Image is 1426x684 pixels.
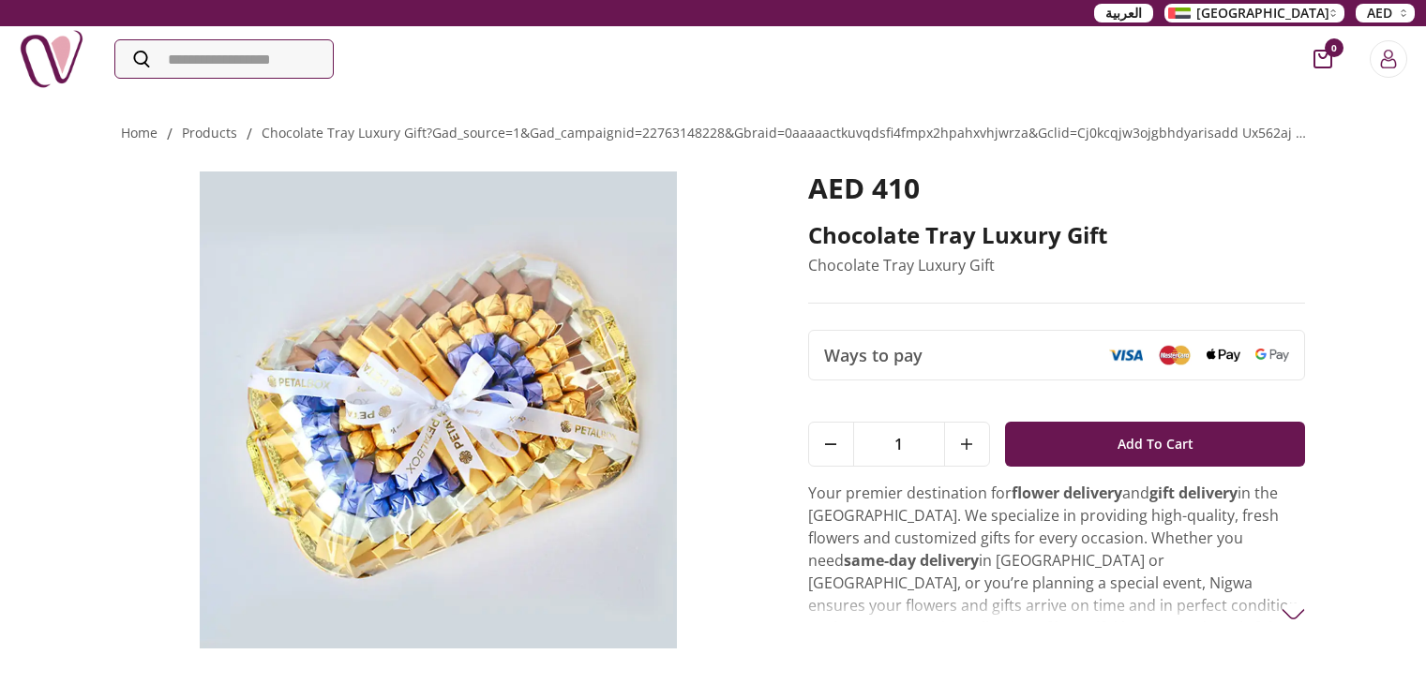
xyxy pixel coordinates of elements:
li: / [167,123,173,145]
span: Add To Cart [1118,427,1193,461]
span: [GEOGRAPHIC_DATA] [1196,4,1329,22]
img: Chocolate Tray Luxury Gift [121,171,756,648]
h2: Chocolate Tray Luxury Gift [808,220,1306,250]
span: 1 [854,423,944,466]
input: Search [115,40,333,78]
a: Home [121,124,158,141]
a: products [182,124,237,141]
button: Add To Cart [1005,422,1306,467]
span: AED [1367,4,1392,22]
img: Visa [1109,349,1143,362]
img: arrow [1282,602,1305,626]
span: العربية [1105,4,1142,22]
span: Ways to pay [824,342,923,368]
strong: gift delivery [1149,483,1238,503]
img: Arabic_dztd3n.png [1168,7,1191,19]
img: Google Pay [1255,349,1289,362]
li: / [247,123,252,145]
button: cart-button [1313,50,1332,68]
button: Login [1370,40,1407,78]
img: Nigwa-uae-gifts [19,26,84,92]
strong: flower delivery [1012,483,1122,503]
button: AED [1356,4,1415,22]
strong: same-day delivery [844,550,979,571]
button: [GEOGRAPHIC_DATA] [1164,4,1344,22]
img: Mastercard [1158,345,1192,364]
p: Chocolate Tray Luxury Gift [808,254,1306,276]
span: AED 410 [808,169,920,207]
span: 0 [1325,38,1343,57]
img: Apple Pay [1207,349,1240,363]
